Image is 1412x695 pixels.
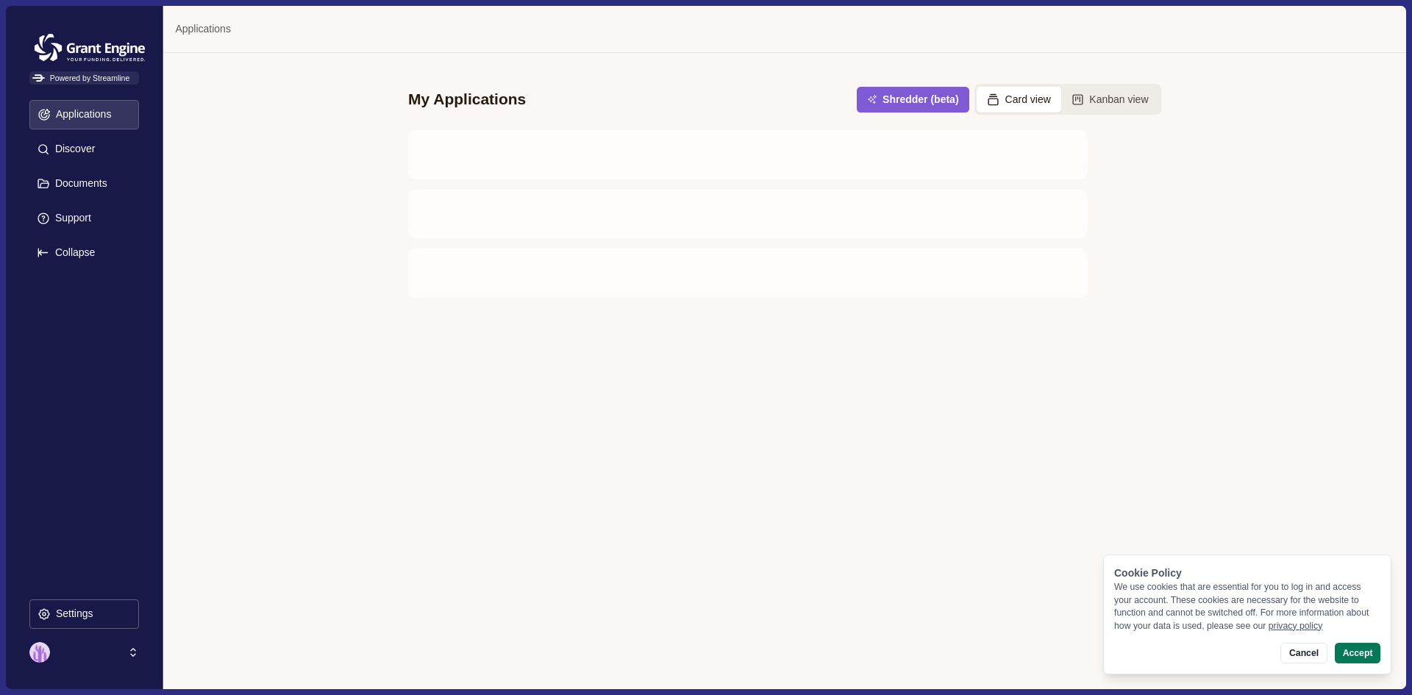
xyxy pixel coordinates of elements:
img: profile picture [29,642,50,663]
p: Collapse [50,246,95,259]
p: Discover [50,143,95,155]
a: privacy policy [1269,621,1323,631]
button: Discover [29,135,139,164]
button: Applications [29,100,139,129]
button: Shredder (beta) [857,87,969,113]
p: Documents [50,177,107,190]
div: We use cookies that are essential for you to log in and access your account. These cookies are ne... [1114,581,1380,632]
img: Grantengine Logo [29,29,150,66]
button: Card view [977,87,1061,113]
p: Support [50,212,91,224]
button: Kanban view [1061,87,1159,113]
a: Grantengine Logo [29,29,139,46]
a: Applications [175,21,231,37]
button: Documents [29,169,139,199]
div: My Applications [408,89,526,110]
span: Powered by Streamline [29,71,139,85]
a: Settings [29,599,139,634]
button: Settings [29,599,139,629]
span: Cookie Policy [1114,567,1182,579]
p: Applications [51,108,112,121]
img: Powered by Streamline Logo [32,74,45,82]
p: Settings [51,607,93,620]
button: Expand [29,238,139,268]
button: Support [29,204,139,233]
button: Cancel [1280,643,1327,663]
button: Accept [1335,643,1380,663]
